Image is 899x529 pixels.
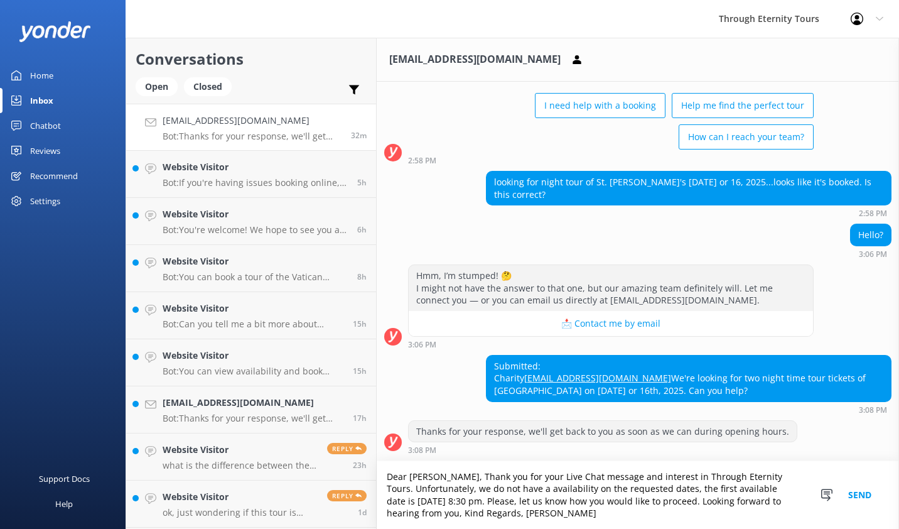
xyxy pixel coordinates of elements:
[39,466,90,491] div: Support Docs
[163,349,343,363] h4: Website Visitor
[30,88,53,113] div: Inbox
[524,372,671,384] a: [EMAIL_ADDRESS][DOMAIN_NAME]
[30,163,78,188] div: Recommend
[327,490,367,501] span: Reply
[163,224,348,236] p: Bot: You're welcome! We hope to see you at Through Eternity Tours soon!
[126,151,376,198] a: Website VisitorBot:If you're having issues booking online, you can contact the Through Eternity T...
[409,265,813,311] div: Hmm, I’m stumped! 🤔 I might not have the answer to that one, but our amazing team definitely will...
[358,507,367,518] span: Sep 17 2025 06:53pm (UTC +02:00) Europe/Amsterdam
[353,413,367,423] span: Sep 18 2025 03:53am (UTC +02:00) Europe/Amsterdam
[163,114,342,128] h4: [EMAIL_ADDRESS][DOMAIN_NAME]
[486,405,891,414] div: Sep 18 2025 09:08pm (UTC +02:00) Europe/Amsterdam
[357,271,367,282] span: Sep 18 2025 01:26pm (UTC +02:00) Europe/Amsterdam
[409,311,813,336] button: 📩 Contact me by email
[850,249,891,258] div: Sep 18 2025 09:06pm (UTC +02:00) Europe/Amsterdam
[163,507,318,518] p: ok, just wondering if this tour is available...[GEOGRAPHIC_DATA] at Night: Private Visit on [DATE]
[163,413,343,424] p: Bot: Thanks for your response, we'll get back to you as soon as we can during opening hours.
[357,224,367,235] span: Sep 18 2025 03:15pm (UTC +02:00) Europe/Amsterdam
[30,63,53,88] div: Home
[163,319,343,330] p: Bot: Can you tell me a bit more about where you are going? We have an amazing array of group and ...
[30,138,60,163] div: Reviews
[408,156,814,165] div: Sep 18 2025 08:58pm (UTC +02:00) Europe/Amsterdam
[163,271,348,283] p: Bot: You can book a tour of the Vatican online. We offer a variety of options, including group to...
[163,490,318,504] h4: Website Visitor
[377,461,899,529] textarea: Dear [PERSON_NAME], Thank you for your Live Chat message and interest in Through Eternity Tours. ...
[126,104,376,151] a: [EMAIL_ADDRESS][DOMAIN_NAME]Bot:Thanks for your response, we'll get back to you as soon as we can...
[353,319,367,329] span: Sep 18 2025 06:22am (UTC +02:00) Europe/Amsterdam
[136,77,178,96] div: Open
[327,443,367,454] span: Reply
[163,366,343,377] p: Bot: You can view availability and book directly online for your desired date. If you're having t...
[409,421,797,442] div: Thanks for your response, we'll get back to you as soon as we can during opening hours.
[30,113,61,138] div: Chatbot
[126,292,376,339] a: Website VisitorBot:Can you tell me a bit more about where you are going? We have an amazing array...
[126,198,376,245] a: Website VisitorBot:You're welcome! We hope to see you at Through Eternity Tours soon!6h
[408,445,797,454] div: Sep 18 2025 09:08pm (UTC +02:00) Europe/Amsterdam
[487,172,891,205] div: looking for night tour of St. [PERSON_NAME]'s [DATE] or 16, 2025...looks like it's booked. Is thi...
[487,356,891,401] div: Submitted: Charity We're looking for two night time tour tickets of [GEOGRAPHIC_DATA] on [DATE] o...
[19,21,91,42] img: yonder-white-logo.png
[836,461,883,529] button: Send
[163,207,348,221] h4: Website Visitor
[30,188,60,214] div: Settings
[163,160,348,174] h4: Website Visitor
[184,79,238,93] a: Closed
[136,79,184,93] a: Open
[163,302,343,315] h4: Website Visitor
[357,177,367,188] span: Sep 18 2025 04:02pm (UTC +02:00) Europe/Amsterdam
[136,47,367,71] h2: Conversations
[535,93,665,118] button: I need help with a booking
[353,366,367,376] span: Sep 18 2025 06:01am (UTC +02:00) Europe/Amsterdam
[163,131,342,142] p: Bot: Thanks for your response, we'll get back to you as soon as we can during opening hours.
[408,157,436,165] strong: 2:58 PM
[351,130,367,141] span: Sep 18 2025 09:08pm (UTC +02:00) Europe/Amsterdam
[55,491,73,516] div: Help
[126,386,376,434] a: [EMAIL_ADDRESS][DOMAIN_NAME]Bot:Thanks for your response, we'll get back to you as soon as we can...
[672,93,814,118] button: Help me find the perfect tour
[163,396,343,410] h4: [EMAIL_ADDRESS][DOMAIN_NAME]
[163,460,318,471] p: what is the difference between the 2 main colosseum tours that are mentioned. One is 111 euros an...
[163,177,348,188] p: Bot: If you're having issues booking online, you can contact the Through Eternity Tours team at [...
[163,443,318,457] h4: Website Visitor
[126,434,376,481] a: Website Visitorwhat is the difference between the 2 main colosseum tours that are mentioned. One ...
[408,340,814,349] div: Sep 18 2025 09:06pm (UTC +02:00) Europe/Amsterdam
[126,481,376,528] a: Website Visitorok, just wondering if this tour is available...[GEOGRAPHIC_DATA] at Night: Private...
[389,52,561,68] h3: [EMAIL_ADDRESS][DOMAIN_NAME]
[163,254,348,268] h4: Website Visitor
[859,406,887,414] strong: 3:08 PM
[126,245,376,292] a: Website VisitorBot:You can book a tour of the Vatican online. We offer a variety of options, incl...
[851,224,891,246] div: Hello?
[859,251,887,258] strong: 3:06 PM
[859,210,887,217] strong: 2:58 PM
[184,77,232,96] div: Closed
[353,460,367,471] span: Sep 17 2025 10:02pm (UTC +02:00) Europe/Amsterdam
[408,447,436,454] strong: 3:08 PM
[126,339,376,386] a: Website VisitorBot:You can view availability and book directly online for your desired date. If y...
[486,209,891,217] div: Sep 18 2025 08:58pm (UTC +02:00) Europe/Amsterdam
[408,341,436,349] strong: 3:06 PM
[679,124,814,150] button: How can I reach your team?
